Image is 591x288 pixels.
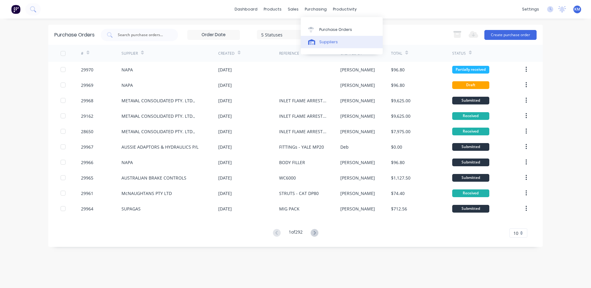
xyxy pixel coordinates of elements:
div: 29964 [81,205,93,212]
div: [DATE] [218,82,232,88]
div: $0.00 [391,144,402,150]
div: [PERSON_NAME] [340,190,375,197]
div: Total [391,51,402,56]
div: Submitted [452,174,489,182]
div: [DATE] [218,144,232,150]
div: 29968 [81,97,93,104]
div: AUSTRALIAN BRAKE CONTROLS [121,175,186,181]
div: 29965 [81,175,93,181]
div: $9,625.00 [391,113,410,119]
div: [PERSON_NAME] [340,113,375,119]
div: Partially received [452,66,489,74]
div: [PERSON_NAME] [340,82,375,88]
div: Deb [340,144,349,150]
div: productivity [330,5,360,14]
div: McNAUGHTANS PTY LTD [121,190,172,197]
span: KM [574,6,580,12]
div: [DATE] [218,113,232,119]
div: [PERSON_NAME] [340,66,375,73]
div: $96.80 [391,82,405,88]
div: WC6000 [279,175,296,181]
a: Purchase Orders [301,23,383,36]
div: products [261,5,285,14]
div: NAPA [121,66,133,73]
div: STRUTS - CAT DP80 [279,190,319,197]
div: $96.80 [391,159,405,166]
div: Suppliers [319,39,338,45]
div: METAVAL CONSOLIDATED PTY. LTD., [121,128,195,135]
div: Created [218,51,235,56]
div: INLET FLAME ARRESTORS [279,128,328,135]
div: NAPA [121,82,133,88]
div: Purchase Orders [319,27,352,32]
div: [DATE] [218,97,232,104]
div: NAPA [121,159,133,166]
div: Submitted [452,143,489,151]
button: Create purchase order [484,30,537,40]
div: # [81,51,83,56]
div: Supplier [121,51,138,56]
div: MIG PACK [279,205,300,212]
div: [DATE] [218,205,232,212]
div: 29162 [81,113,93,119]
div: [PERSON_NAME] [340,97,375,104]
div: [DATE] [218,66,232,73]
div: [DATE] [218,190,232,197]
div: 1 of 292 [289,229,303,238]
div: Submitted [452,159,489,166]
div: BODY FILLER [279,159,305,166]
a: Suppliers [301,36,383,48]
div: $9,625.00 [391,97,410,104]
div: FITTINGs - YALE MP20 [279,144,324,150]
div: Draft [452,81,489,89]
div: SUPAGAS [121,205,141,212]
div: METAVAL CONSOLIDATED PTY. LTD., [121,97,195,104]
div: [PERSON_NAME] [340,128,375,135]
img: Factory [11,5,20,14]
span: 10 [513,230,518,236]
div: [DATE] [218,159,232,166]
div: $7,975.00 [391,128,410,135]
div: Received [452,112,489,120]
div: Received [452,128,489,135]
input: Order Date [188,30,240,40]
div: INLET FLAME ARRESTORS [279,113,328,119]
div: 29969 [81,82,93,88]
div: Reference [279,51,299,56]
div: settings [519,5,542,14]
div: $74.40 [391,190,405,197]
a: dashboard [232,5,261,14]
div: Received [452,189,489,197]
div: [PERSON_NAME] [340,159,375,166]
div: [PERSON_NAME] [340,175,375,181]
div: $1,127.50 [391,175,410,181]
div: sales [285,5,302,14]
div: Submitted [452,97,489,104]
div: [DATE] [218,175,232,181]
input: Search purchase orders... [117,32,168,38]
div: 29966 [81,159,93,166]
div: AUSSIE ADAPTORS & HYDRAULICS P/L [121,144,198,150]
div: $96.80 [391,66,405,73]
div: Purchase Orders [54,31,95,39]
div: $712.56 [391,205,407,212]
div: METAVAL CONSOLIDATED PTY. LTD., [121,113,195,119]
div: INLET FLAME ARRESTORS [279,97,328,104]
div: 29967 [81,144,93,150]
div: 28650 [81,128,93,135]
div: [DATE] [218,128,232,135]
div: Status [452,51,466,56]
div: 29961 [81,190,93,197]
div: Submitted [452,205,489,213]
div: 5 Statuses [261,31,305,38]
div: 29970 [81,66,93,73]
div: purchasing [302,5,330,14]
div: [PERSON_NAME] [340,205,375,212]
